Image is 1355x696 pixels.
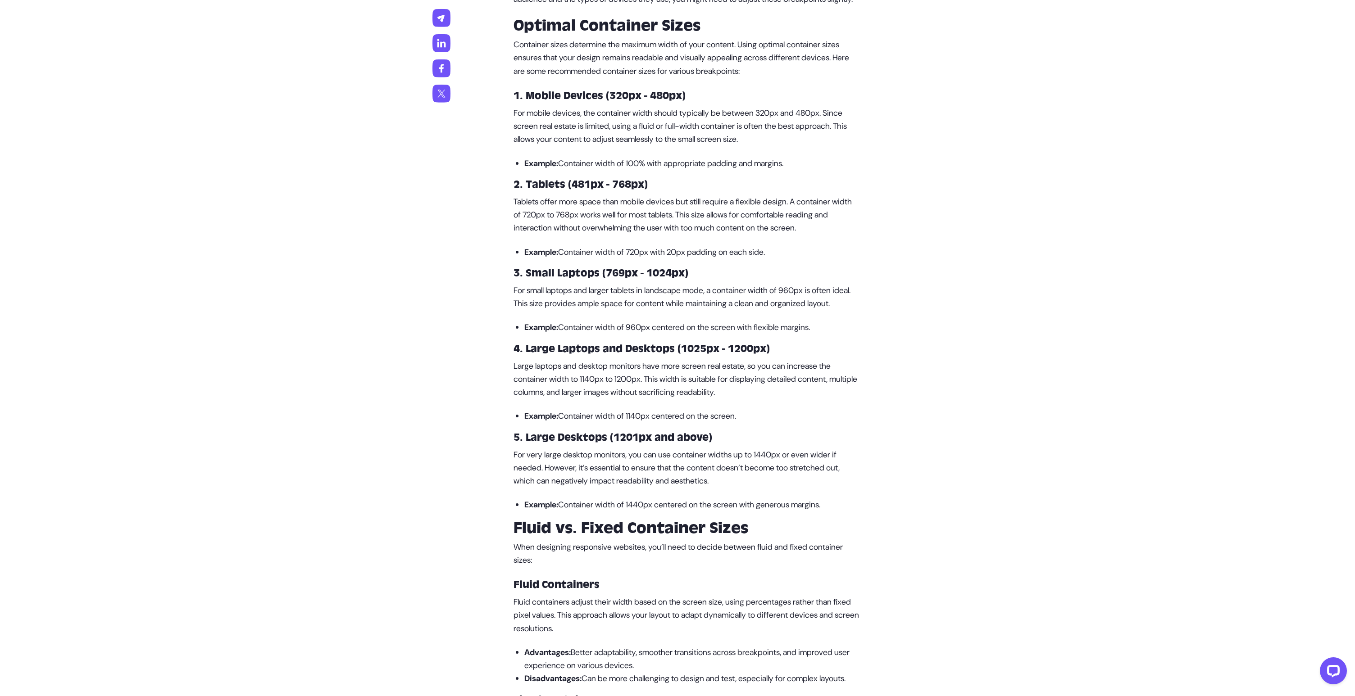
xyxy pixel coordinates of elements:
[524,647,571,658] strong: Advantages:
[524,411,558,421] strong: Example:
[524,672,859,685] p: Can be more challenging to design and test, especially for complex layouts.
[524,322,558,333] strong: Example:
[524,157,859,170] p: Container width of 100% with appropriate padding and margins.
[514,89,859,103] h3: 1. Mobile Devices (320px - 480px)
[514,578,859,592] h3: Fluid Containers
[524,321,859,334] p: Container width of 960px centered on the screen with flexible margins.
[514,430,859,445] h3: 5. Large Desktops (1201px and above)
[514,107,859,146] p: For mobile devices, the container width should typically be between 320px and 480px. Since screen...
[514,596,859,635] p: Fluid containers adjust their width based on the screen size, using percentages rather than fixed...
[514,360,859,399] p: Large laptops and desktop monitors have more screen real estate, so you can increase the containe...
[514,17,859,35] h2: Optimal Container Sizes
[524,247,558,258] strong: Example:
[524,673,582,684] strong: Disadvantages:
[514,342,859,356] h3: 4. Large Laptops and Desktops (1025px - 1200px)
[524,499,558,510] strong: Example:
[524,646,859,673] p: Better adaptability, smoother transitions across breakpoints, and improved user experience on var...
[514,177,859,192] h3: 2. Tablets (481px - 768px)
[524,410,859,423] p: Container width of 1140px centered on the screen.
[524,158,558,169] strong: Example:
[514,519,859,537] h2: Fluid vs. Fixed Container Sizes
[1313,654,1350,691] iframe: LiveChat chat widget
[514,38,859,78] p: Container sizes determine the maximum width of your content. Using optimal container sizes ensure...
[514,284,859,311] p: For small laptops and larger tablets in landscape mode, a container width of 960px is often ideal...
[514,448,859,488] p: For very large desktop monitors, you can use container widths up to 1440px or even wider if neede...
[514,541,859,567] p: When designing responsive websites, you’ll need to decide between fluid and fixed container sizes:
[524,246,859,259] p: Container width of 720px with 20px padding on each side.
[524,498,859,511] p: Container width of 1440px centered on the screen with generous margins.
[514,266,859,280] h3: 3. Small Laptops (769px - 1024px)
[514,195,859,235] p: Tablets offer more space than mobile devices but still require a flexible design. A container wid...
